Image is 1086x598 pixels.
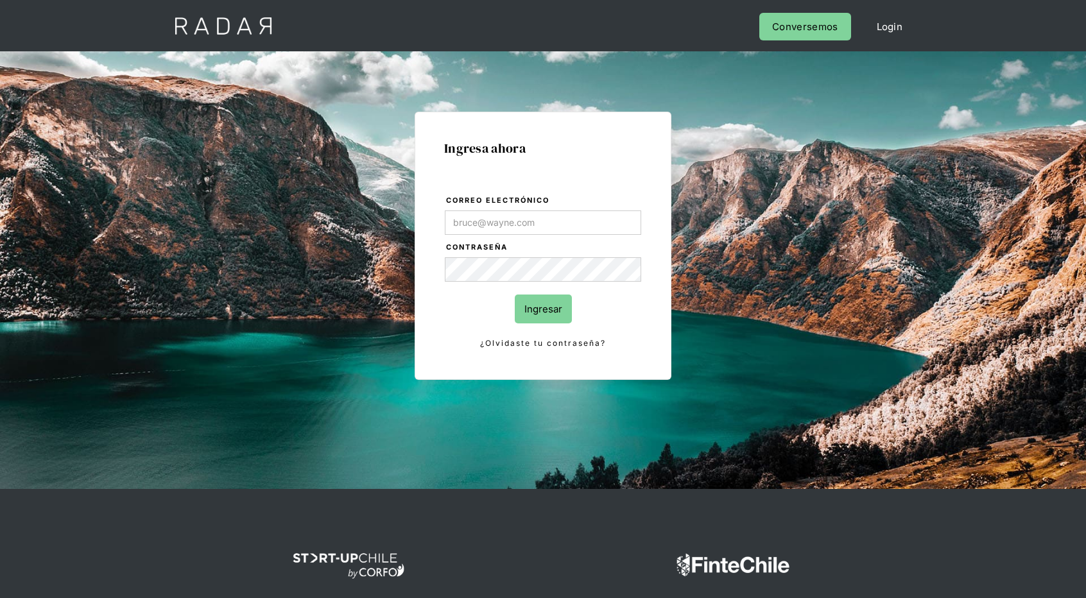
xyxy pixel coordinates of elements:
a: Conversemos [759,13,850,40]
h1: Ingresa ahora [444,141,642,155]
form: Login Form [444,194,642,350]
input: Ingresar [515,295,572,323]
label: Correo electrónico [446,194,641,207]
input: bruce@wayne.com [445,210,641,235]
label: Contraseña [446,241,641,254]
a: ¿Olvidaste tu contraseña? [445,336,641,350]
a: Login [864,13,916,40]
